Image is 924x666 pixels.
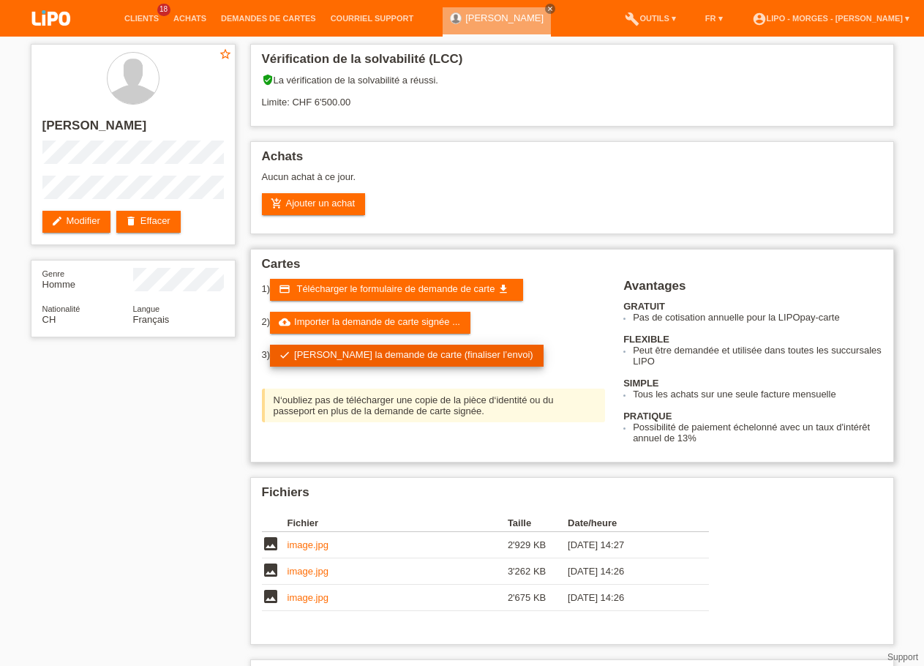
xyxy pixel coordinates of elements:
a: FR ▾ [698,14,730,23]
b: SIMPLE [623,378,658,389]
a: account_circleLIPO - Morges - [PERSON_NAME] ▾ [745,14,917,23]
div: Aucun achat à ce jour. [262,171,882,193]
i: credit_card [279,283,290,295]
td: 3'262 KB [508,558,568,585]
span: 18 [157,4,170,16]
i: check [279,349,290,361]
div: La vérification de la solvabilité a réussi. Limite: CHF 6'500.00 [262,74,882,119]
a: close [545,4,555,14]
h2: Avantages [623,279,882,301]
th: Fichier [288,515,508,532]
td: [DATE] 14:26 [568,558,688,585]
th: Date/heure [568,515,688,532]
i: get_app [497,283,509,295]
i: verified_user [262,74,274,86]
td: [DATE] 14:26 [568,585,688,611]
i: delete [125,215,137,227]
i: account_circle [752,12,767,26]
i: star_border [219,48,232,61]
a: credit_card Télécharger le formulaire de demande de carte get_app [270,279,523,301]
a: Clients [117,14,166,23]
i: cloud_upload [279,316,290,328]
td: 2'675 KB [508,585,568,611]
a: editModifier [42,211,110,233]
h2: Vérification de la solvabilité (LCC) [262,52,882,74]
a: add_shopping_cartAjouter un achat [262,193,366,215]
h2: Cartes [262,257,882,279]
a: check[PERSON_NAME] la demande de carte (finaliser l’envoi) [270,345,544,367]
a: Support [887,652,918,662]
i: build [625,12,639,26]
span: Télécharger le formulaire de demande de carte [296,283,495,294]
th: Taille [508,515,568,532]
a: image.jpg [288,566,328,577]
div: Homme [42,268,133,290]
i: close [546,5,554,12]
a: [PERSON_NAME] [465,12,544,23]
div: N‘oubliez pas de télécharger une copie de la pièce d‘identité ou du passeport en plus de la deman... [262,389,606,422]
i: image [262,535,279,553]
a: deleteEffacer [116,211,181,233]
b: PRATIQUE [623,411,672,422]
div: 3) [262,345,606,367]
b: GRATUIT [623,301,665,312]
h2: [PERSON_NAME] [42,119,224,141]
li: Possibilité de paiement échelonné avec un taux d'intérêt annuel de 13% [633,422,882,444]
span: Nationalité [42,304,80,313]
div: 1) [262,279,606,301]
b: FLEXIBLE [623,334,669,345]
a: buildOutils ▾ [617,14,683,23]
li: Tous les achats sur une seule facture mensuelle [633,389,882,400]
i: add_shopping_cart [271,198,282,209]
span: Langue [133,304,160,313]
a: star_border [219,48,232,63]
a: cloud_uploadImporter la demande de carte signée ... [270,312,470,334]
a: Courriel Support [323,14,421,23]
i: image [262,561,279,579]
h2: Achats [262,149,882,171]
span: Suisse [42,314,56,325]
span: Français [133,314,170,325]
h2: Fichiers [262,485,882,507]
span: Genre [42,269,65,278]
a: Achats [166,14,214,23]
td: [DATE] 14:27 [568,532,688,558]
a: LIPO pay [15,30,88,41]
a: Demandes de cartes [214,14,323,23]
a: image.jpg [288,592,328,603]
a: image.jpg [288,539,328,550]
i: edit [51,215,63,227]
div: 2) [262,312,606,334]
li: Pas de cotisation annuelle pour la LIPOpay-carte [633,312,882,323]
li: Peut être demandée et utilisée dans toutes les succursales LIPO [633,345,882,367]
td: 2'929 KB [508,532,568,558]
i: image [262,588,279,605]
